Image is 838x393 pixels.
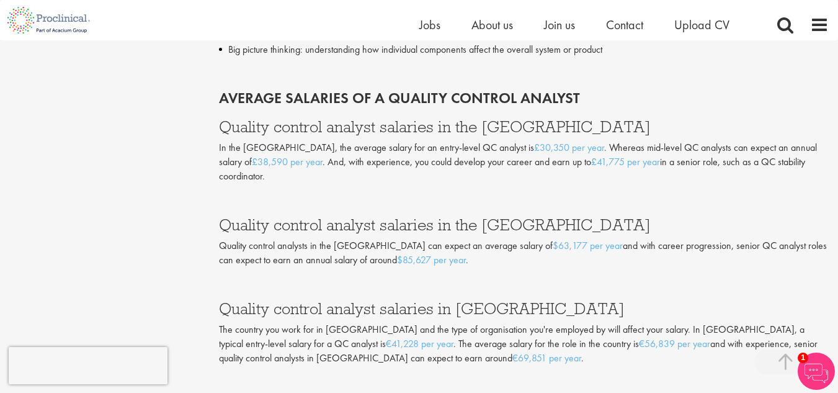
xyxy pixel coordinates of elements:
a: $63,177 per year [553,239,623,252]
img: Chatbot [798,353,835,390]
h3: Quality control analyst salaries in [GEOGRAPHIC_DATA] [219,300,829,317]
iframe: reCAPTCHA [9,347,167,384]
h3: Quality control analyst salaries in the [GEOGRAPHIC_DATA] [219,217,829,233]
h2: Average salaries of a quality control analyst [219,90,829,106]
a: €41,228 per year [386,337,453,350]
a: €69,851 per year [512,351,581,364]
a: £41,775 per year [591,155,660,168]
p: In the [GEOGRAPHIC_DATA], the average salary for an entry-level QC analyst is . Whereas mid-level... [219,141,829,184]
a: $85,627 per year [397,253,466,266]
a: Upload CV [674,17,729,33]
p: Quality control analysts in the [GEOGRAPHIC_DATA] can expect an average salary of and with career... [219,239,829,268]
a: Join us [544,17,575,33]
p: The country you work for in [GEOGRAPHIC_DATA] and the type of organisation you're employed by wil... [219,323,829,366]
a: £30,350 per year [534,141,604,154]
h3: Quality control analyst salaries in the [GEOGRAPHIC_DATA] [219,119,829,135]
a: Jobs [419,17,440,33]
a: €56,839 per year [639,337,710,350]
a: Contact [606,17,643,33]
a: £38,590 per year [252,155,323,168]
a: About us [471,17,513,33]
span: 1 [798,353,808,363]
li: Big picture thinking: understanding how individual components affect the overall system or product [219,42,829,57]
